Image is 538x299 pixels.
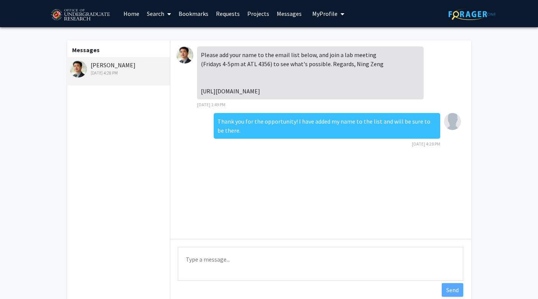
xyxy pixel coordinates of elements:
[70,60,87,77] img: Ning Zeng
[120,0,143,27] a: Home
[197,102,225,107] span: [DATE] 1:49 PM
[72,46,100,54] b: Messages
[244,0,273,27] a: Projects
[212,0,244,27] a: Requests
[143,0,175,27] a: Search
[412,141,440,147] span: [DATE] 4:28 PM
[444,113,461,130] img: Aditya Jatania
[175,0,212,27] a: Bookmarks
[214,113,440,139] div: Thank you for the opportunity! I have added my name to the list and will be sure to be there.
[48,6,112,25] img: University of Maryland Logo
[442,283,463,297] button: Send
[273,0,305,27] a: Messages
[176,46,193,64] img: Ning Zeng
[70,70,168,76] div: [DATE] 4:28 PM
[6,265,32,293] iframe: Chat
[178,247,463,281] textarea: Message
[197,46,424,99] div: Please add your name to the email list below, and join a lab meeting (Fridays 4-5pm at ATL 4356) ...
[70,60,168,76] div: [PERSON_NAME]
[449,8,496,20] img: ForagerOne Logo
[312,10,338,17] span: My Profile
